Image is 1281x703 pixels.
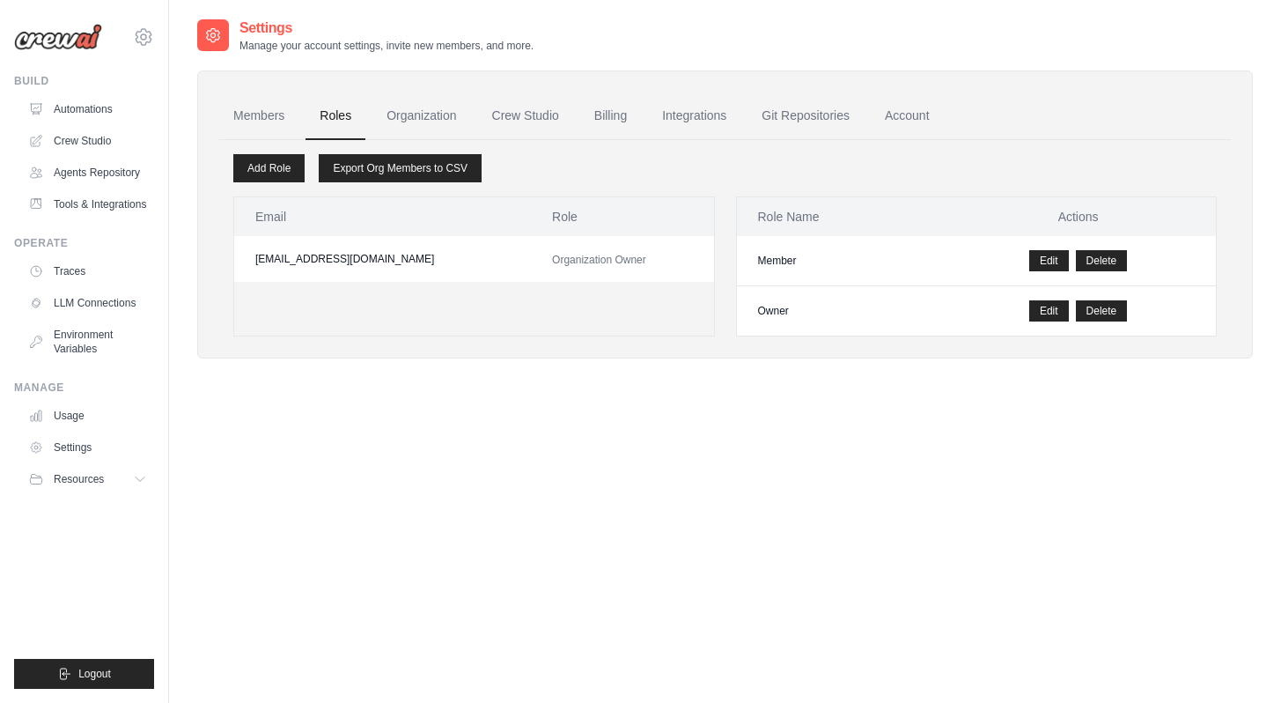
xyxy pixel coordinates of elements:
span: Logout [78,667,111,681]
a: Usage [21,402,154,430]
button: Logout [14,659,154,689]
a: Tools & Integrations [21,190,154,218]
a: Git Repositories [747,92,864,140]
div: Manage [14,381,154,395]
a: Agents Repository [21,159,154,187]
a: LLM Connections [21,289,154,317]
a: Edit [1029,250,1069,271]
a: Crew Studio [478,92,573,140]
img: Logo [14,24,102,50]
button: Delete [1076,250,1128,271]
a: Members [219,92,298,140]
td: [EMAIL_ADDRESS][DOMAIN_NAME] [234,236,531,282]
a: Settings [21,433,154,462]
th: Email [234,197,531,236]
a: Integrations [648,92,740,140]
a: Export Org Members to CSV [319,154,482,182]
a: Environment Variables [21,321,154,363]
th: Actions [940,197,1216,236]
a: Account [871,92,944,140]
span: Resources [54,472,104,486]
td: Member [737,236,941,286]
a: Traces [21,257,154,285]
a: Crew Studio [21,127,154,155]
th: Role Name [737,197,941,236]
a: Automations [21,95,154,123]
div: Build [14,74,154,88]
div: Operate [14,236,154,250]
a: Roles [306,92,365,140]
p: Manage your account settings, invite new members, and more. [239,39,534,53]
a: Billing [580,92,641,140]
a: Organization [372,92,470,140]
button: Resources [21,465,154,493]
span: Organization Owner [552,254,646,266]
a: Add Role [233,154,305,182]
h2: Settings [239,18,534,39]
td: Owner [737,286,941,337]
button: Delete [1076,300,1128,322]
a: Edit [1029,300,1069,322]
th: Role [531,197,713,236]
